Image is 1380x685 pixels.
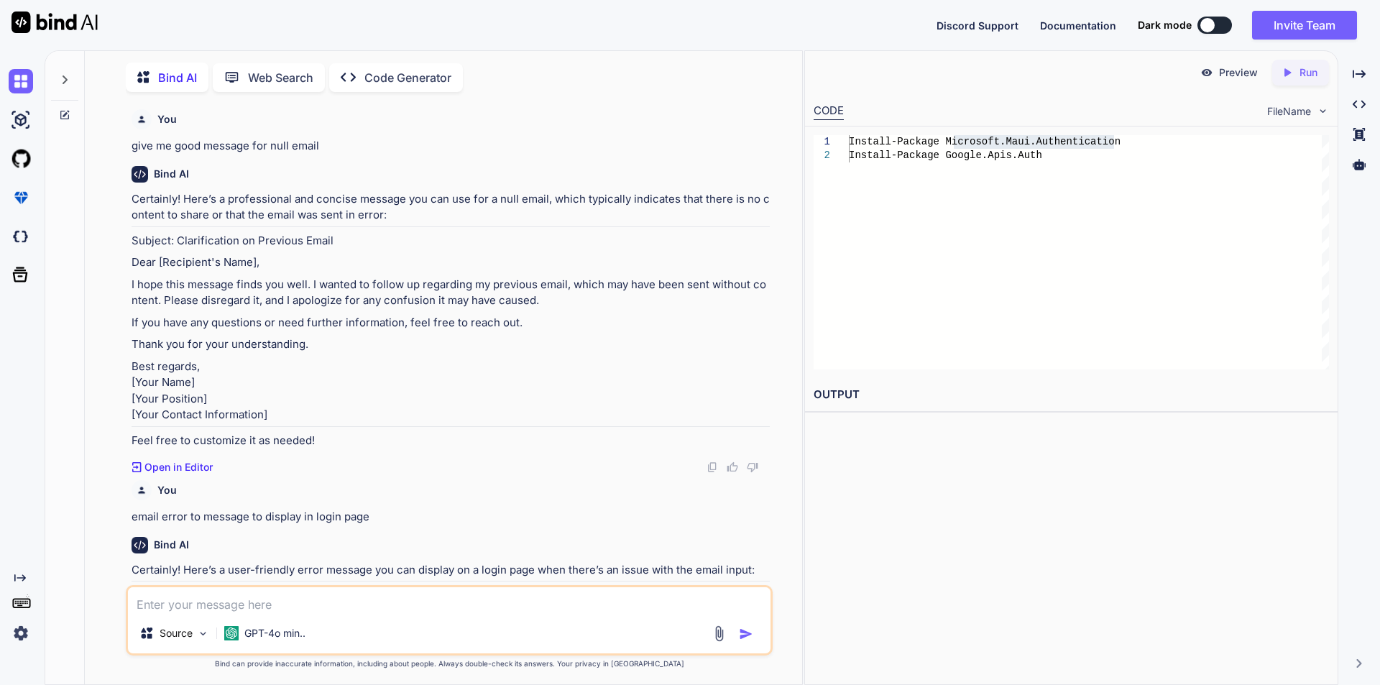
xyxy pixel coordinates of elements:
img: dislike [747,461,758,473]
img: Bind AI [11,12,98,33]
img: Pick Models [197,627,209,640]
img: ai-studio [9,108,33,132]
img: premium [9,185,33,210]
div: 2 [814,149,830,162]
span: FileName [1267,104,1311,119]
p: Dear [Recipient's Name], [132,254,770,271]
h6: Bind AI [154,538,189,552]
h2: OUTPUT [805,378,1338,412]
img: like [727,461,738,473]
p: GPT-4o min.. [244,626,305,640]
p: Subject: Clarification on Previous Email [132,233,770,249]
button: Discord Support [937,18,1018,33]
span: Install-Package Google.Apis.Auth [849,150,1042,161]
p: Feel free to customize it as needed! [132,433,770,449]
img: icon [739,627,753,641]
h6: Bind AI [154,167,189,181]
span: Dark mode [1138,18,1192,32]
span: Discord Support [937,19,1018,32]
p: Code Generator [364,69,451,86]
div: CODE [814,103,844,120]
h6: You [157,112,177,127]
p: Source [160,626,193,640]
p: Best regards, [Your Name] [Your Position] [Your Contact Information] [132,359,770,423]
button: Documentation [1040,18,1116,33]
img: chevron down [1317,105,1329,117]
p: Run [1299,65,1317,80]
p: Web Search [248,69,313,86]
img: darkCloudIdeIcon [9,224,33,249]
p: Preview [1219,65,1258,80]
span: Documentation [1040,19,1116,32]
img: chat [9,69,33,93]
p: I hope this message finds you well. I wanted to follow up regarding my previous email, which may ... [132,277,770,309]
img: GPT-4o mini [224,626,239,640]
p: email error to message to display in login page [132,509,770,525]
p: If you have any questions or need further information, feel free to reach out. [132,315,770,331]
p: Thank you for your understanding. [132,336,770,353]
p: give me good message for null email [132,138,770,155]
img: attachment [711,625,727,642]
img: githubLight [9,147,33,171]
p: Bind can provide inaccurate information, including about people. Always double-check its answers.... [126,658,773,669]
img: copy [707,461,718,473]
p: Certainly! Here’s a user-friendly error message you can display on a login page when there’s an i... [132,562,770,579]
img: preview [1200,66,1213,79]
button: Invite Team [1252,11,1357,40]
span: Install-Package Microsoft.Maui.Authentication [849,136,1121,147]
img: settings [9,621,33,645]
h6: You [157,483,177,497]
p: Bind AI [158,69,197,86]
div: 1 [814,135,830,149]
p: Open in Editor [144,460,213,474]
p: Certainly! Here’s a professional and concise message you can use for a null email, which typicall... [132,191,770,224]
